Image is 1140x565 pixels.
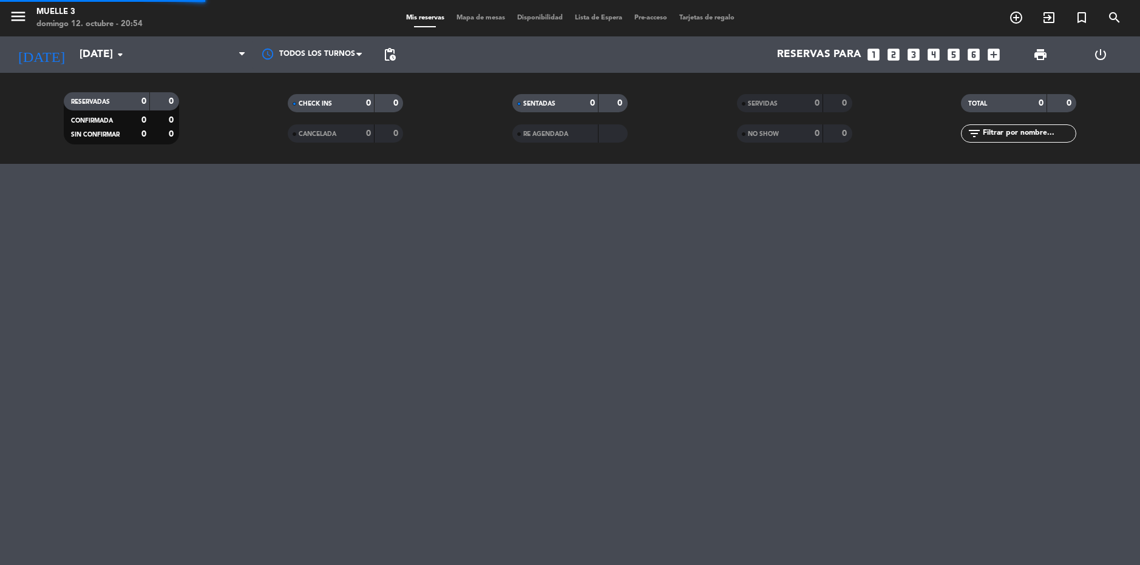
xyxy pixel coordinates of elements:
i: looks_one [866,47,881,63]
span: SIN CONFIRMAR [71,132,120,138]
strong: 0 [141,116,146,124]
span: CHECK INS [299,101,332,107]
i: power_settings_new [1093,47,1108,62]
div: Muelle 3 [36,6,143,18]
span: CONFIRMADA [71,118,113,124]
span: RE AGENDADA [523,131,568,137]
strong: 0 [141,97,146,106]
strong: 0 [169,97,176,106]
strong: 0 [1067,99,1074,107]
i: exit_to_app [1042,10,1056,25]
i: add_circle_outline [1009,10,1023,25]
strong: 0 [842,99,849,107]
strong: 0 [169,116,176,124]
i: turned_in_not [1074,10,1089,25]
span: Mapa de mesas [450,15,511,21]
span: Disponibilidad [511,15,569,21]
button: menu [9,7,27,30]
i: [DATE] [9,41,73,68]
i: looks_two [886,47,901,63]
strong: 0 [366,99,371,107]
span: TOTAL [968,101,987,107]
span: CANCELADA [299,131,336,137]
span: SENTADAS [523,101,555,107]
div: domingo 12. octubre - 20:54 [36,18,143,30]
i: looks_5 [946,47,962,63]
span: Lista de Espera [569,15,628,21]
span: Tarjetas de regalo [673,15,741,21]
strong: 0 [1039,99,1043,107]
span: NO SHOW [748,131,779,137]
input: Filtrar por nombre... [982,127,1076,140]
strong: 0 [815,99,819,107]
i: looks_6 [966,47,982,63]
span: SERVIDAS [748,101,778,107]
i: looks_3 [906,47,921,63]
span: Reservas para [777,49,861,61]
strong: 0 [393,129,401,138]
strong: 0 [617,99,625,107]
span: print [1033,47,1048,62]
i: menu [9,7,27,25]
span: Pre-acceso [628,15,673,21]
strong: 0 [393,99,401,107]
strong: 0 [842,129,849,138]
div: LOG OUT [1071,36,1132,73]
i: arrow_drop_down [113,47,127,62]
i: search [1107,10,1122,25]
strong: 0 [366,129,371,138]
i: filter_list [967,126,982,141]
i: add_box [986,47,1002,63]
strong: 0 [169,130,176,138]
span: Mis reservas [400,15,450,21]
strong: 0 [141,130,146,138]
span: pending_actions [382,47,397,62]
i: looks_4 [926,47,942,63]
strong: 0 [815,129,819,138]
span: RESERVADAS [71,99,110,105]
strong: 0 [590,99,595,107]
